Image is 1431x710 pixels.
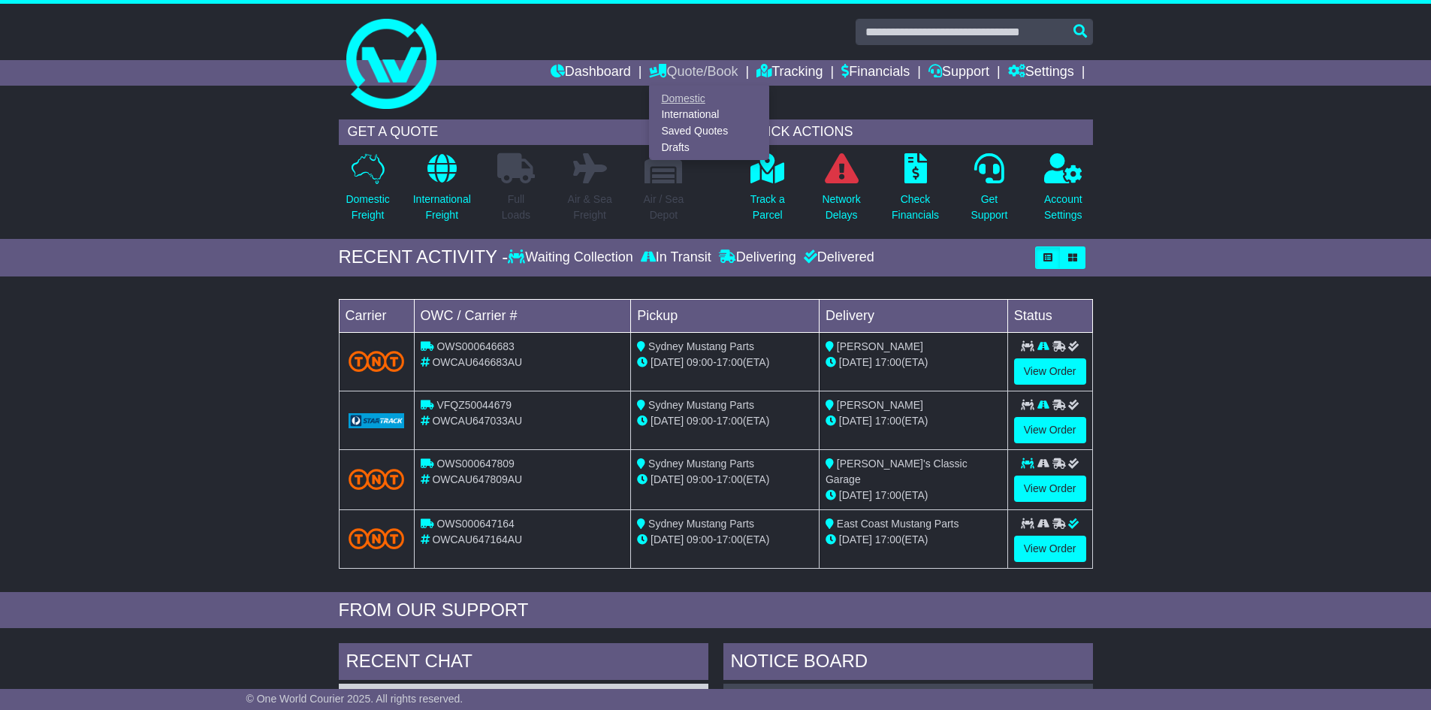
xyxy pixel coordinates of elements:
p: Air & Sea Freight [568,192,612,223]
span: [DATE] [839,533,872,545]
p: Domestic Freight [346,192,389,223]
span: OWS000647809 [436,458,515,470]
div: - (ETA) [637,532,813,548]
span: OWS000646683 [436,340,515,352]
div: RECENT CHAT [339,643,708,684]
img: TNT_Domestic.png [349,528,405,548]
span: 17:00 [717,533,743,545]
div: Quote/Book [649,86,769,160]
span: [PERSON_NAME]'s Classic Garage [826,458,968,485]
span: © One World Courier 2025. All rights reserved. [246,693,463,705]
div: Delivering [715,249,800,266]
span: East Coast Mustang Parts [837,518,959,530]
div: - (ETA) [637,355,813,370]
a: Saved Quotes [650,123,768,140]
span: [DATE] [651,473,684,485]
span: [DATE] [839,489,872,501]
td: Carrier [339,299,414,332]
div: - (ETA) [637,472,813,488]
div: (ETA) [826,355,1001,370]
a: InternationalFreight [412,153,472,231]
div: Delivered [800,249,874,266]
a: CheckFinancials [891,153,940,231]
div: FROM OUR SUPPORT [339,600,1093,621]
img: TNT_Domestic.png [349,469,405,489]
td: Delivery [819,299,1007,332]
td: OWC / Carrier # [414,299,631,332]
span: 17:00 [875,533,901,545]
span: 17:00 [875,489,901,501]
a: International [650,107,768,123]
a: Dashboard [551,60,631,86]
a: Tracking [756,60,823,86]
a: AccountSettings [1043,153,1083,231]
span: 09:00 [687,356,713,368]
a: NetworkDelays [821,153,861,231]
a: Quote/Book [649,60,738,86]
a: View Order [1014,536,1086,562]
div: GET A QUOTE [339,119,693,145]
div: (ETA) [826,532,1001,548]
span: Sydney Mustang Parts [648,340,754,352]
span: OWS000647164 [436,518,515,530]
a: DomesticFreight [345,153,390,231]
a: View Order [1014,417,1086,443]
span: OWCAU647164AU [432,533,522,545]
p: Account Settings [1044,192,1082,223]
span: [DATE] [651,356,684,368]
span: 09:00 [687,533,713,545]
div: NOTICE BOARD [723,643,1093,684]
img: TNT_Domestic.png [349,351,405,371]
span: 17:00 [717,415,743,427]
p: Track a Parcel [750,192,785,223]
span: [DATE] [839,356,872,368]
a: Support [928,60,989,86]
div: In Transit [637,249,715,266]
span: 09:00 [687,415,713,427]
span: 09:00 [687,473,713,485]
span: 17:00 [875,356,901,368]
span: [DATE] [839,415,872,427]
span: Sydney Mustang Parts [648,399,754,411]
p: Network Delays [822,192,860,223]
a: View Order [1014,358,1086,385]
span: Sydney Mustang Parts [648,518,754,530]
a: Track aParcel [750,153,786,231]
span: OWCAU647809AU [432,473,522,485]
span: 17:00 [717,356,743,368]
a: Settings [1008,60,1074,86]
div: (ETA) [826,488,1001,503]
span: [PERSON_NAME] [837,399,923,411]
span: OWCAU646683AU [432,356,522,368]
p: Full Loads [497,192,535,223]
span: 17:00 [717,473,743,485]
p: International Freight [413,192,471,223]
p: Check Financials [892,192,939,223]
span: VFQZ50044679 [436,399,512,411]
div: QUICK ACTIONS [738,119,1093,145]
div: - (ETA) [637,413,813,429]
span: [DATE] [651,533,684,545]
p: Air / Sea Depot [644,192,684,223]
a: GetSupport [970,153,1008,231]
p: Get Support [971,192,1007,223]
a: Domestic [650,90,768,107]
a: View Order [1014,476,1086,502]
div: RECENT ACTIVITY - [339,246,509,268]
div: (ETA) [826,413,1001,429]
img: GetCarrierServiceLogo [349,413,405,428]
a: Financials [841,60,910,86]
span: [PERSON_NAME] [837,340,923,352]
div: Waiting Collection [508,249,636,266]
span: [DATE] [651,415,684,427]
a: Drafts [650,139,768,156]
td: Pickup [631,299,820,332]
td: Status [1007,299,1092,332]
span: Sydney Mustang Parts [648,458,754,470]
span: OWCAU647033AU [432,415,522,427]
span: 17:00 [875,415,901,427]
